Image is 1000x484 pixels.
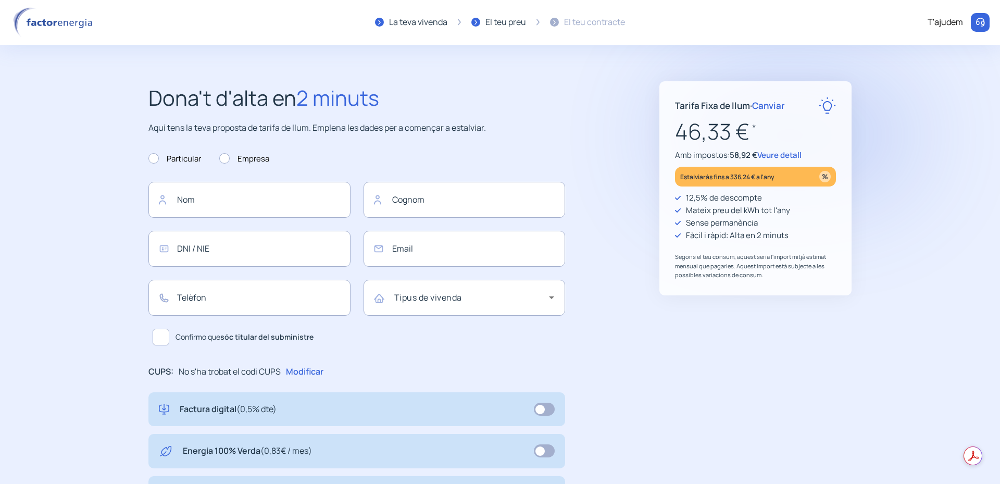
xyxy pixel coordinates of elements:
p: 46,33 € [675,114,836,149]
p: Aquí tens la teva proposta de tarifa de llum. Emplena les dades per a començar a estalviar. [148,121,565,135]
div: La teva vivenda [389,16,447,29]
b: sóc titular del subministre [220,332,314,342]
p: No s'ha trobat el codi CUPS [179,365,281,379]
img: logo factor [10,7,99,38]
p: Fàcil i ràpid: Alta en 2 minuts [686,229,789,242]
span: Confirmo que [176,331,314,343]
img: rate-E.svg [819,97,836,114]
img: energy-green.svg [159,444,172,458]
div: T'ajudem [928,16,963,29]
p: CUPS: [148,365,173,379]
h2: Dona't d'alta en [148,81,565,115]
span: (0,5% dte) [236,403,277,415]
img: digital-invoice.svg [159,403,169,416]
p: Energia 100% Verda [183,444,312,458]
p: Factura digital [180,403,277,416]
span: 58,92 € [730,150,757,160]
p: Amb impostos: [675,149,836,162]
p: Estalviaràs fins a 336,24 € a l'any [680,171,774,183]
img: percentage_icon.svg [819,171,831,182]
div: El teu preu [485,16,526,29]
p: Modificar [286,365,323,379]
span: Canviar [752,100,785,111]
span: (0,83€ / mes) [260,445,312,456]
img: llamar [975,17,985,28]
mat-label: Tipus de vivenda [394,292,462,303]
div: El teu contracte [564,16,625,29]
p: 12,5% de descompte [686,192,762,204]
p: Sense permanència [686,217,758,229]
label: Empresa [219,153,269,165]
p: Segons el teu consum, aquest seria l'import mitjà estimat mensual que pagaries. Aquest import est... [675,252,836,280]
span: 2 minuts [296,83,379,112]
p: Tarifa Fixa de llum · [675,98,785,113]
span: Veure detall [757,150,802,160]
label: Particular [148,153,201,165]
p: Mateix preu del kWh tot l'any [686,204,790,217]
